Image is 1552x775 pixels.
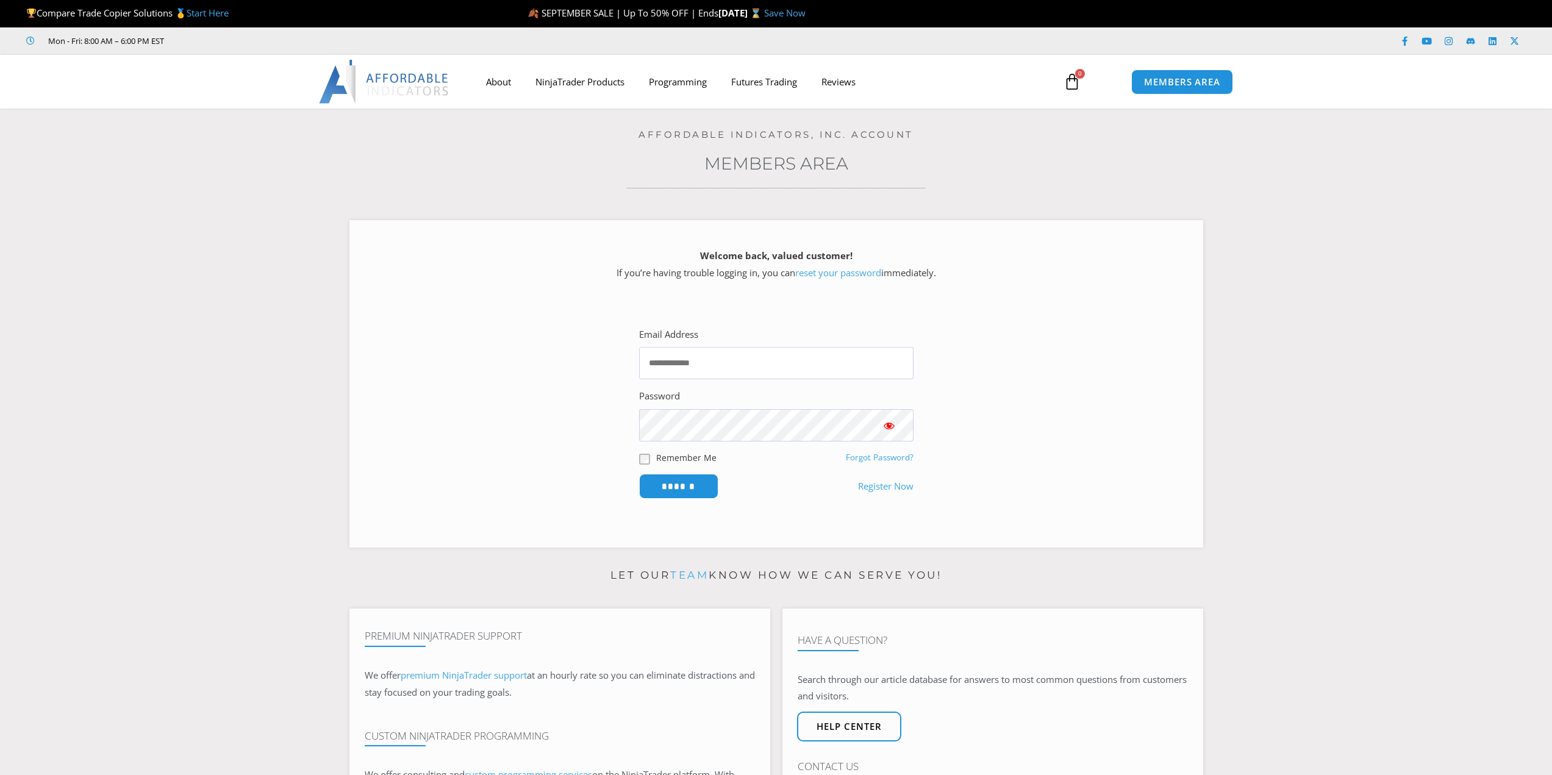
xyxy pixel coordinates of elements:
h4: Have A Question? [798,634,1188,646]
p: Let our know how we can serve you! [349,566,1203,585]
a: Futures Trading [719,68,809,96]
p: If you’re having trouble logging in, you can immediately. [371,248,1182,282]
p: Search through our article database for answers to most common questions from customers and visit... [798,671,1188,705]
h4: Custom NinjaTrader Programming [365,730,755,742]
img: LogoAI | Affordable Indicators – NinjaTrader [319,60,450,104]
a: Register Now [858,478,914,495]
a: Programming [637,68,719,96]
span: Help center [817,722,882,731]
nav: Menu [474,68,1050,96]
a: Members Area [704,153,848,174]
h4: Premium NinjaTrader Support [365,630,755,642]
img: 🏆 [27,9,36,18]
a: Save Now [764,7,806,19]
a: About [474,68,523,96]
span: Mon - Fri: 8:00 AM – 6:00 PM EST [45,34,164,48]
a: team [670,569,709,581]
span: MEMBERS AREA [1144,77,1220,87]
span: Compare Trade Copier Solutions 🥇 [26,7,229,19]
a: Help center [797,712,901,741]
label: Remember Me [656,451,717,464]
span: 0 [1075,69,1085,79]
button: Show password [865,409,914,441]
span: We offer [365,669,401,681]
span: 🍂 SEPTEMBER SALE | Up To 50% OFF | Ends [527,7,718,19]
a: NinjaTrader Products [523,68,637,96]
span: at an hourly rate so you can eliminate distractions and stay focused on your trading goals. [365,669,755,698]
a: Affordable Indicators, Inc. Account [638,129,914,140]
strong: Welcome back, valued customer! [700,249,853,262]
iframe: Customer reviews powered by Trustpilot [181,35,364,47]
a: 0 [1045,64,1099,99]
h4: Contact Us [798,760,1188,773]
label: Email Address [639,326,698,343]
a: Start Here [187,7,229,19]
a: reset your password [795,266,881,279]
a: MEMBERS AREA [1131,70,1233,95]
a: Reviews [809,68,868,96]
a: Forgot Password? [846,452,914,463]
strong: [DATE] ⌛ [718,7,764,19]
a: premium NinjaTrader support [401,669,527,681]
label: Password [639,388,680,405]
